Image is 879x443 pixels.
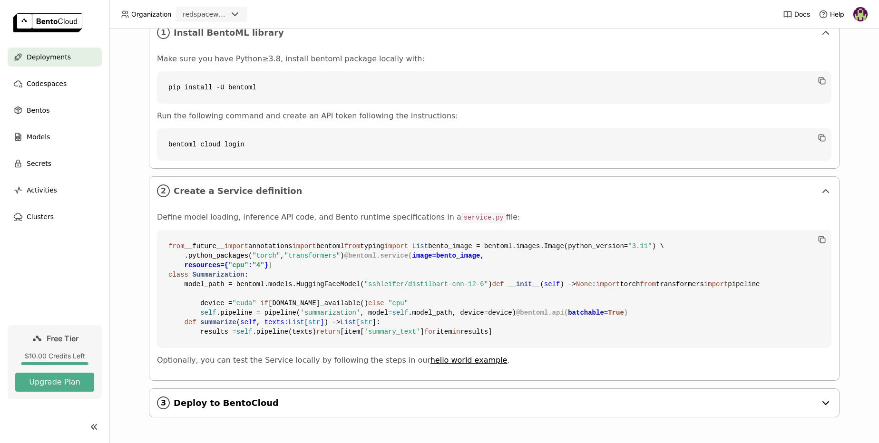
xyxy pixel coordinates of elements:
[149,389,839,417] div: 3Deploy to BentoCloud
[8,207,102,226] a: Clusters
[157,54,831,64] p: Make sure you have Python≥3.8, install bentoml package locally with:
[47,334,78,343] span: Free Tier
[232,299,256,307] span: "cuda"
[368,299,384,307] span: else
[830,10,844,19] span: Help
[200,309,216,317] span: self
[794,10,810,19] span: Docs
[492,280,504,288] span: def
[225,242,248,250] span: import
[292,242,316,250] span: import
[384,242,408,250] span: import
[168,271,188,279] span: class
[260,299,268,307] span: if
[149,19,839,47] div: 1Install BentoML library
[783,10,810,19] a: Docs
[8,127,102,146] a: Models
[308,318,320,326] span: str
[157,128,831,161] code: bentoml cloud login
[392,309,409,317] span: self
[430,356,508,365] a: hello world example
[461,213,506,222] code: service.py
[157,230,831,348] code: __future__ annotations bentoml typing bento_image = bentoml.images.Image(python_version= ) \ .pyt...
[452,328,460,336] span: in
[240,318,324,326] span: self, texts: [ ]
[288,318,304,326] span: List
[174,186,816,196] span: Create a Service definition
[157,26,170,39] i: 1
[576,280,592,288] span: None
[819,10,844,19] div: Help
[157,356,831,365] p: Optionally, you can test the Service locally by following the steps in our .
[608,309,624,317] span: True
[596,280,620,288] span: import
[508,280,540,288] span: __init__
[228,10,229,19] input: Selected redspaceworks.
[8,154,102,173] a: Secrets
[316,328,340,336] span: return
[544,280,560,288] span: self
[149,177,839,205] div: 2Create a Service definition
[27,158,51,169] span: Secrets
[168,242,185,250] span: from
[15,352,94,360] div: $10.00 Credits Left
[252,261,264,269] span: "4"
[236,328,253,336] span: self
[8,101,102,120] a: Bentos
[200,318,236,326] span: summarize
[157,396,170,409] i: 3
[8,181,102,200] a: Activities
[364,328,420,336] span: 'summary_text'
[27,131,50,143] span: Models
[157,111,831,121] p: Run the following command and create an API token following the instructions:
[424,328,436,336] span: for
[27,211,54,222] span: Clusters
[174,398,816,408] span: Deploy to BentoCloud
[174,28,816,38] span: Install BentoML library
[15,373,94,392] button: Upgrade Plan
[516,309,628,317] span: @bentoml.api( )
[27,78,67,89] span: Codespaces
[13,13,82,32] img: logo
[8,48,102,67] a: Deployments
[300,309,360,317] span: 'summarization'
[157,71,831,104] code: pip install -U bentoml
[628,242,652,250] span: "3.11"
[27,105,49,116] span: Bentos
[8,74,102,93] a: Codespaces
[192,271,244,279] span: Summarization
[412,242,429,250] span: List
[704,280,728,288] span: import
[344,242,361,250] span: from
[360,318,372,326] span: str
[157,184,170,197] i: 2
[27,184,57,196] span: Activities
[27,51,71,63] span: Deployments
[252,252,280,260] span: "torch"
[131,10,171,19] span: Organization
[640,280,656,288] span: from
[853,7,868,21] img: Ranajit Sahoo
[8,325,102,399] a: Free Tier$10.00 Credits LeftUpgrade Plan
[568,309,624,317] span: batchable=
[388,299,408,307] span: "cpu"
[157,212,831,222] p: Define model loading, inference API code, and Bento runtime specifications in a file:
[340,318,356,326] span: List
[185,318,196,326] span: def
[364,280,488,288] span: "sshleifer/distilbart-cnn-12-6"
[183,10,227,19] div: redspaceworks
[284,252,341,260] span: "transformers"
[228,261,248,269] span: "cpu"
